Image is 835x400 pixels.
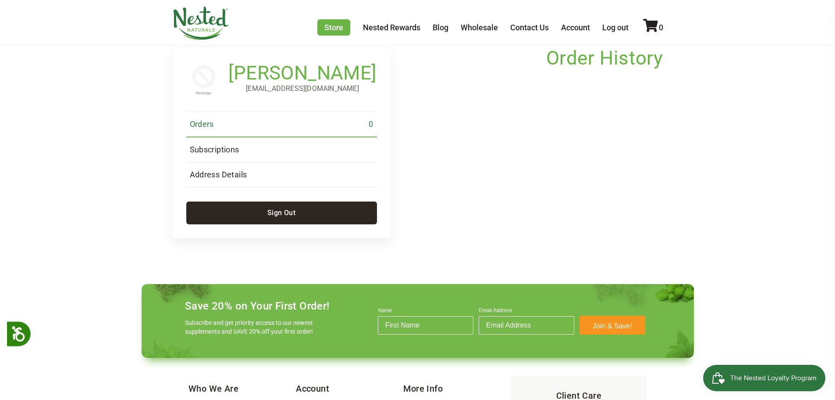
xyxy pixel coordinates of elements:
p: [EMAIL_ADDRESS][DOMAIN_NAME] [228,83,377,94]
a: Store [317,19,350,36]
h4: Save 20% on Your First Order! [185,300,330,312]
input: Email Address [479,316,574,335]
input: First Name [378,316,473,335]
a: Blog [433,23,448,32]
span: Orders [190,119,214,130]
span: 0 [369,119,373,130]
a: Log out [602,23,629,32]
label: Email Address [479,307,574,316]
a: Wholesale [461,23,498,32]
p: Subscribe and get priority access to our newest supplements and SAVE 20% off your first order! [185,318,316,336]
span: 0 [659,23,663,32]
a: Sign Out [186,202,377,224]
a: Nested Rewards [363,23,420,32]
a: Address Details [186,162,377,187]
span: Address Details [190,169,247,180]
label: Name [378,307,473,316]
img: Nested Naturals [172,7,229,40]
h5: Who We Are [188,382,296,395]
button: Join & Save! [579,316,645,335]
h5: Account [296,382,403,395]
iframe: Button to open loyalty program pop-up [703,365,826,391]
a: Contact Us [510,23,549,32]
h1: Order History [546,48,663,68]
a: 0 [643,23,663,32]
a: Subscriptions [186,137,377,162]
a: Account [561,23,590,32]
h1: [PERSON_NAME] [228,66,377,83]
a: Orders 0 [186,112,377,137]
h5: More Info [403,382,511,395]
